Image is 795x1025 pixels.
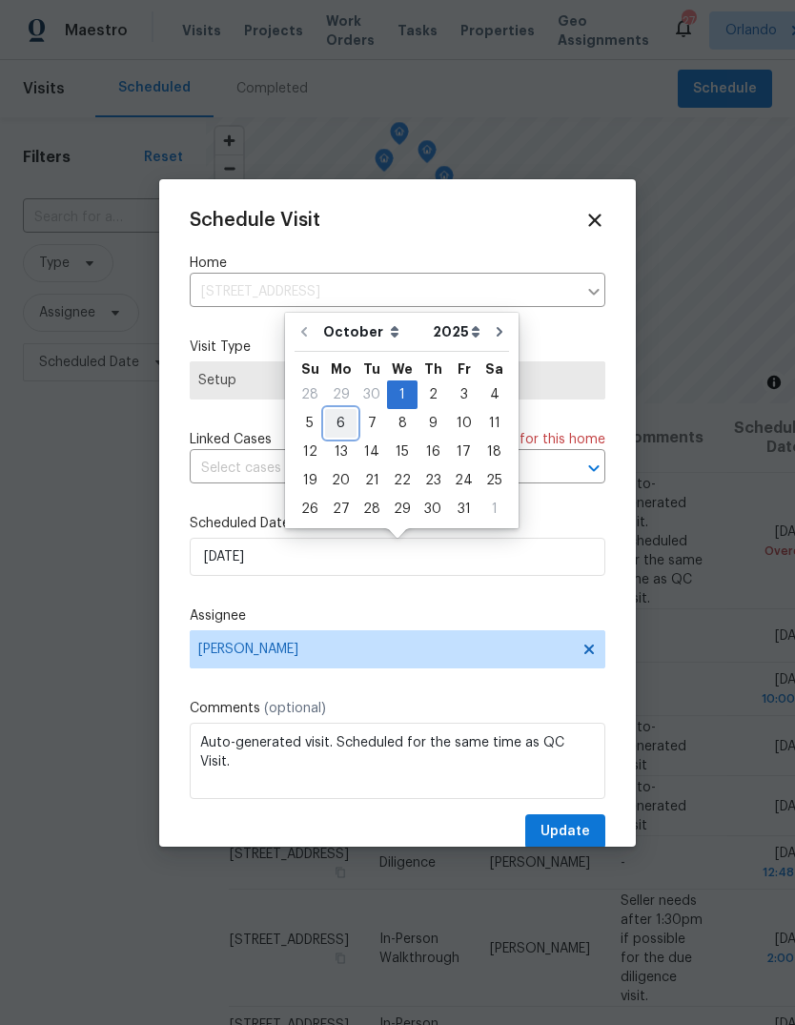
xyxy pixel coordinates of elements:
[387,438,418,466] div: Wed Oct 15 2025
[331,362,352,376] abbr: Monday
[424,362,442,376] abbr: Thursday
[418,466,448,495] div: Thu Oct 23 2025
[387,380,418,409] div: Wed Oct 01 2025
[448,439,479,465] div: 17
[458,362,471,376] abbr: Friday
[479,495,509,523] div: Sat Nov 01 2025
[479,438,509,466] div: Sat Oct 18 2025
[357,380,387,409] div: Tue Sep 30 2025
[525,814,605,850] button: Update
[363,362,380,376] abbr: Tuesday
[264,702,326,715] span: (optional)
[448,466,479,495] div: Fri Oct 24 2025
[357,495,387,523] div: Tue Oct 28 2025
[295,439,325,465] div: 12
[290,313,318,351] button: Go to previous month
[190,454,552,483] input: Select cases
[295,496,325,523] div: 26
[190,277,577,307] input: Enter in an address
[295,381,325,408] div: 28
[448,467,479,494] div: 24
[190,430,272,449] span: Linked Cases
[387,495,418,523] div: Wed Oct 29 2025
[485,362,503,376] abbr: Saturday
[357,438,387,466] div: Tue Oct 14 2025
[387,409,418,438] div: Wed Oct 08 2025
[479,439,509,465] div: 18
[485,313,514,351] button: Go to next month
[357,381,387,408] div: 30
[479,409,509,438] div: Sat Oct 11 2025
[325,466,357,495] div: Mon Oct 20 2025
[325,381,357,408] div: 29
[190,699,605,718] label: Comments
[357,496,387,523] div: 28
[190,606,605,625] label: Assignee
[540,820,590,844] span: Update
[198,371,597,390] span: Setup
[295,380,325,409] div: Sun Sep 28 2025
[325,438,357,466] div: Mon Oct 13 2025
[295,409,325,438] div: Sun Oct 05 2025
[325,410,357,437] div: 6
[448,495,479,523] div: Fri Oct 31 2025
[392,362,413,376] abbr: Wednesday
[479,496,509,523] div: 1
[301,362,319,376] abbr: Sunday
[325,496,357,523] div: 27
[448,496,479,523] div: 31
[190,723,605,799] textarea: Auto-generated visit. Scheduled for the same time as QC Visit.
[448,410,479,437] div: 10
[295,495,325,523] div: Sun Oct 26 2025
[190,538,605,576] input: M/D/YYYY
[190,338,605,357] label: Visit Type
[387,439,418,465] div: 15
[479,466,509,495] div: Sat Oct 25 2025
[584,210,605,231] span: Close
[190,254,605,273] label: Home
[190,211,320,230] span: Schedule Visit
[357,467,387,494] div: 21
[190,514,605,533] label: Scheduled Date
[295,467,325,494] div: 19
[418,438,448,466] div: Thu Oct 16 2025
[479,380,509,409] div: Sat Oct 04 2025
[418,495,448,523] div: Thu Oct 30 2025
[448,409,479,438] div: Fri Oct 10 2025
[448,380,479,409] div: Fri Oct 03 2025
[325,495,357,523] div: Mon Oct 27 2025
[418,409,448,438] div: Thu Oct 09 2025
[418,496,448,523] div: 30
[198,642,572,657] span: [PERSON_NAME]
[318,318,428,346] select: Month
[479,467,509,494] div: 25
[418,439,448,465] div: 16
[325,409,357,438] div: Mon Oct 06 2025
[357,409,387,438] div: Tue Oct 07 2025
[387,496,418,523] div: 29
[448,381,479,408] div: 3
[325,467,357,494] div: 20
[418,410,448,437] div: 9
[479,410,509,437] div: 11
[418,381,448,408] div: 2
[418,380,448,409] div: Thu Oct 02 2025
[357,410,387,437] div: 7
[295,466,325,495] div: Sun Oct 19 2025
[479,381,509,408] div: 4
[325,439,357,465] div: 13
[418,467,448,494] div: 23
[387,467,418,494] div: 22
[387,381,418,408] div: 1
[387,410,418,437] div: 8
[448,438,479,466] div: Fri Oct 17 2025
[357,439,387,465] div: 14
[295,410,325,437] div: 5
[428,318,485,346] select: Year
[325,380,357,409] div: Mon Sep 29 2025
[357,466,387,495] div: Tue Oct 21 2025
[295,438,325,466] div: Sun Oct 12 2025
[387,466,418,495] div: Wed Oct 22 2025
[581,455,607,482] button: Open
